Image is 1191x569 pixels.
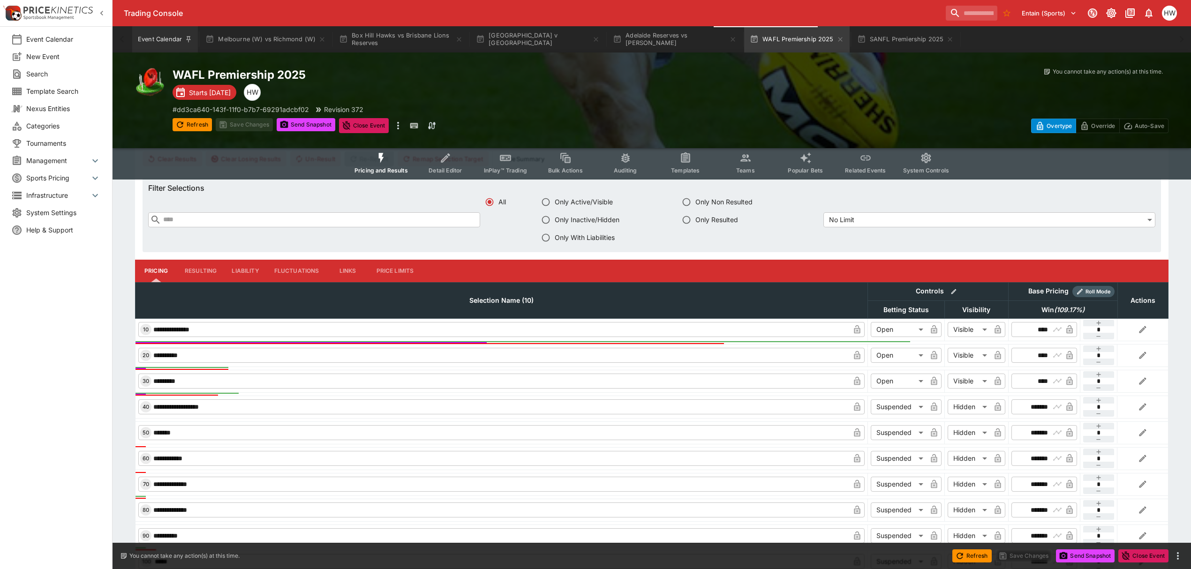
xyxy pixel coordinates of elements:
[871,425,927,440] div: Suspended
[871,348,927,363] div: Open
[952,304,1001,315] span: Visibility
[948,425,990,440] div: Hidden
[1172,550,1183,562] button: more
[823,212,1155,227] div: No Limit
[1054,304,1085,315] em: ( 109.17 %)
[129,552,240,560] p: You cannot take any action(s) at this time.
[459,295,544,306] span: Selection Name (10)
[873,304,939,315] span: Betting Status
[277,118,335,131] button: Send Snapshot
[1031,119,1076,133] button: Overtype
[26,208,101,217] span: System Settings
[695,197,753,207] span: Only Non Resulted
[1076,119,1119,133] button: Override
[3,4,22,22] img: PriceKinetics Logo
[141,326,151,333] span: 10
[135,260,177,282] button: Pricing
[671,167,700,174] span: Templates
[23,15,74,20] img: Sportsbook Management
[23,7,93,14] img: PriceKinetics
[871,399,927,414] div: Suspended
[484,167,527,174] span: InPlay™ Trading
[224,260,266,282] button: Liability
[1084,5,1101,22] button: Connected to PK
[141,352,151,359] span: 20
[498,197,506,207] span: All
[1135,121,1164,131] p: Auto-Save
[948,477,990,492] div: Hidden
[339,118,389,133] button: Close Event
[1117,282,1168,318] th: Actions
[1103,5,1120,22] button: Toggle light/dark mode
[26,138,101,148] span: Tournaments
[141,429,151,436] span: 50
[132,26,198,52] button: Event Calendar
[26,104,101,113] span: Nexus Entities
[26,121,101,131] span: Categories
[903,167,949,174] span: System Controls
[871,451,927,466] div: Suspended
[141,378,151,384] span: 30
[26,34,101,44] span: Event Calendar
[148,183,1155,193] h6: Filter Selections
[1053,67,1163,76] p: You cannot take any action(s) at this time.
[948,348,990,363] div: Visible
[189,88,231,97] p: Starts [DATE]
[744,26,850,52] button: WAFL Premiership 2025
[1162,6,1177,21] div: Harrison Walker
[26,52,101,61] span: New Event
[948,528,990,543] div: Hidden
[871,374,927,389] div: Open
[1025,285,1072,297] div: Base Pricing
[852,26,960,52] button: SANFL Premiership 2025
[948,502,990,517] div: Hidden
[1118,549,1168,562] button: Close Event
[946,6,997,21] input: search
[948,374,990,389] div: Visible
[1016,6,1082,21] button: Select Tenant
[871,502,927,517] div: Suspended
[871,528,927,543] div: Suspended
[347,146,957,180] div: Event type filters
[695,215,738,225] span: Only Resulted
[1082,288,1115,296] span: Roll Mode
[354,167,408,174] span: Pricing and Results
[555,215,619,225] span: Only Inactive/Hidden
[1159,3,1180,23] button: Harrison Walker
[555,232,615,242] span: Only With Liabilities
[999,6,1014,21] button: No Bookmarks
[948,322,990,337] div: Visible
[548,167,583,174] span: Bulk Actions
[333,26,468,52] button: Box Hill Hawks vs Brisbane Lions Reserves
[324,105,363,114] p: Revision 372
[1122,5,1138,22] button: Documentation
[141,455,151,462] span: 60
[948,285,960,298] button: Bulk edit
[173,105,309,114] p: Copy To Clipboard
[736,167,755,174] span: Teams
[1140,5,1157,22] button: Notifications
[200,26,332,52] button: Melbourne (W) vs Richmond (W)
[26,173,90,183] span: Sports Pricing
[173,67,671,82] h2: Copy To Clipboard
[1072,286,1115,297] div: Show/hide Price Roll mode configuration.
[135,67,165,97] img: australian_rules.png
[26,86,101,96] span: Template Search
[614,167,637,174] span: Auditing
[141,481,151,487] span: 70
[948,451,990,466] div: Hidden
[1119,119,1168,133] button: Auto-Save
[871,477,927,492] div: Suspended
[788,167,823,174] span: Popular Bets
[470,26,605,52] button: [GEOGRAPHIC_DATA] v [GEOGRAPHIC_DATA]
[369,260,422,282] button: Price Limits
[141,507,151,513] span: 80
[327,260,369,282] button: Links
[948,399,990,414] div: Hidden
[173,118,212,131] button: Refresh
[26,225,101,235] span: Help & Support
[26,190,90,200] span: Infrastructure
[244,84,261,101] div: Harry Walker
[141,404,151,410] span: 40
[1031,119,1168,133] div: Start From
